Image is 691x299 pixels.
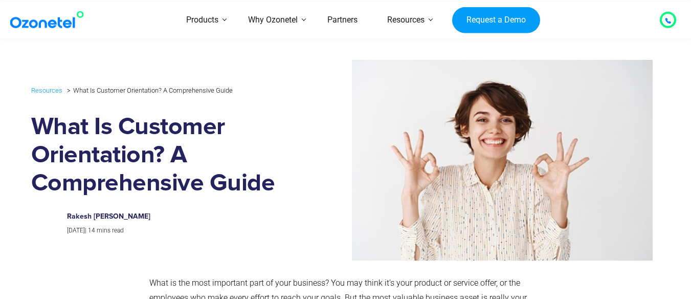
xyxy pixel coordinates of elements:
p: | [67,225,283,237]
a: Partners [313,2,372,38]
a: Products [171,2,233,38]
a: Why Ozonetel [233,2,313,38]
li: What Is Customer Orientation? A Comprehensive Guide [64,84,233,97]
h1: What Is Customer Orientation? A Comprehensive Guide [31,113,294,198]
a: Resources [372,2,439,38]
a: Request a Demo [452,7,540,33]
span: 14 [88,227,95,234]
span: [DATE] [67,227,85,234]
h6: Rakesh [PERSON_NAME] [67,212,283,221]
a: Resources [31,84,62,96]
span: mins read [97,227,124,234]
